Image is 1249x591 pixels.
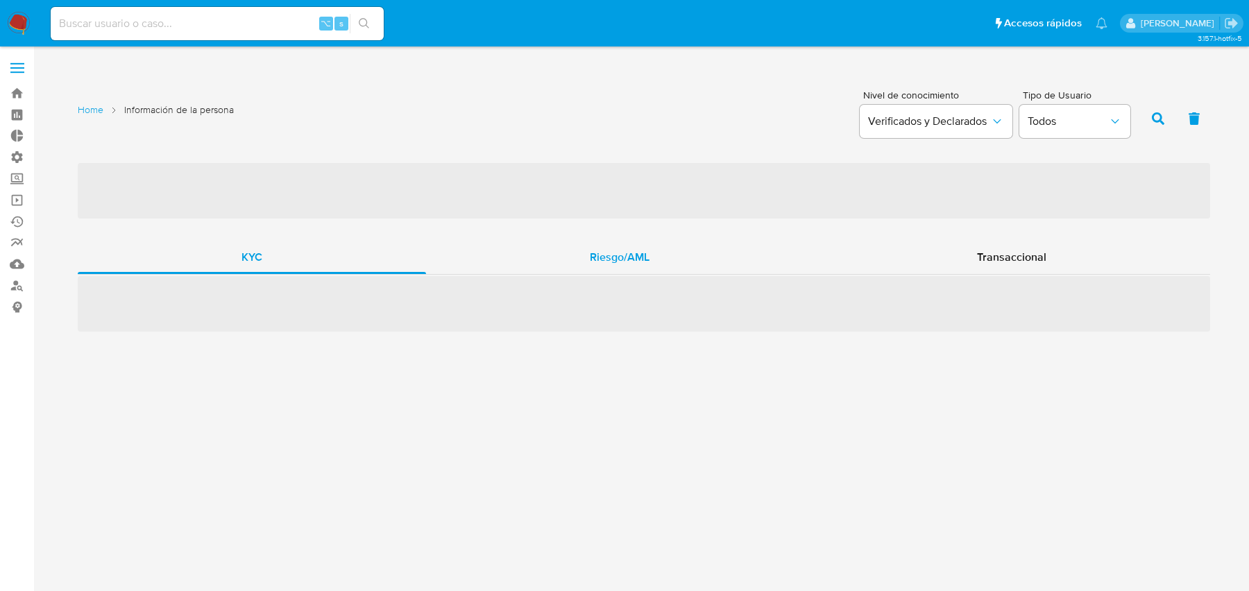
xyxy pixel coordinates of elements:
a: Notificaciones [1096,17,1107,29]
p: juan.calo@mercadolibre.com [1141,17,1219,30]
button: Todos [1019,105,1130,138]
a: Home [78,103,103,117]
span: Transaccional [977,249,1046,265]
span: Verificados y Declarados [868,114,990,128]
button: search-icon [350,14,378,33]
nav: List of pages [78,98,234,137]
input: Buscar usuario o caso... [51,15,384,33]
span: ‌ [78,276,1210,332]
span: Tipo de Usuario [1023,90,1134,100]
span: Nivel de conocimiento [863,90,1012,100]
span: Riesgo/AML [590,249,649,265]
span: ‌ [78,163,1210,219]
a: Salir [1224,16,1239,31]
span: s [339,17,343,30]
span: Accesos rápidos [1004,16,1082,31]
span: Todos [1028,114,1108,128]
button: Verificados y Declarados [860,105,1012,138]
span: Información de la persona [124,103,234,117]
span: ⌥ [321,17,331,30]
span: KYC [241,249,262,265]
